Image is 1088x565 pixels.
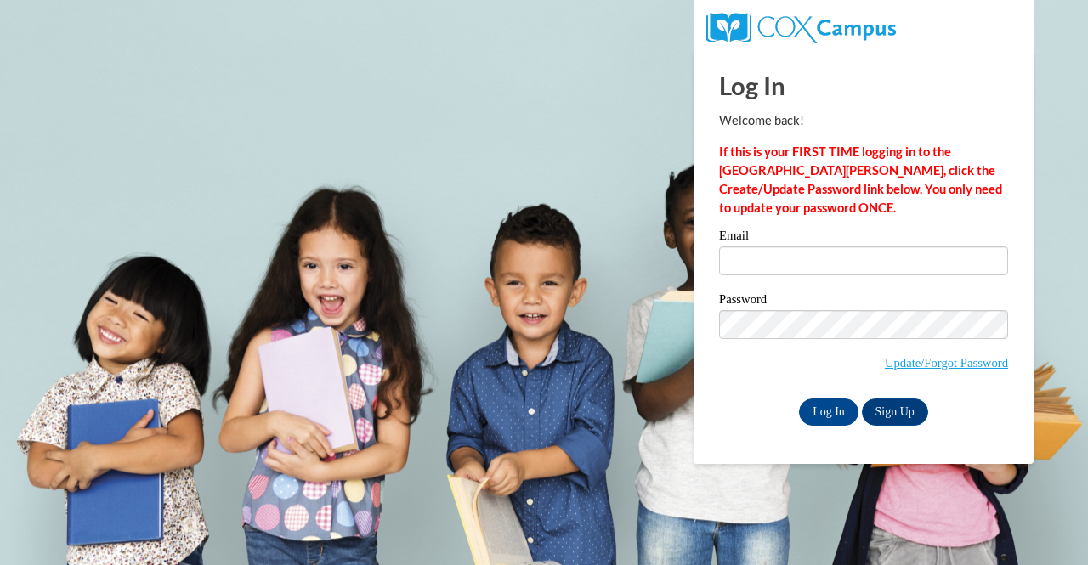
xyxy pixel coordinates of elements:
[719,68,1008,103] h1: Log In
[719,144,1002,215] strong: If this is your FIRST TIME logging in to the [GEOGRAPHIC_DATA][PERSON_NAME], click the Create/Upd...
[862,398,928,426] a: Sign Up
[719,111,1008,130] p: Welcome back!
[885,356,1008,370] a: Update/Forgot Password
[706,20,896,34] a: COX Campus
[719,293,1008,310] label: Password
[799,398,858,426] input: Log In
[719,229,1008,246] label: Email
[706,13,896,43] img: COX Campus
